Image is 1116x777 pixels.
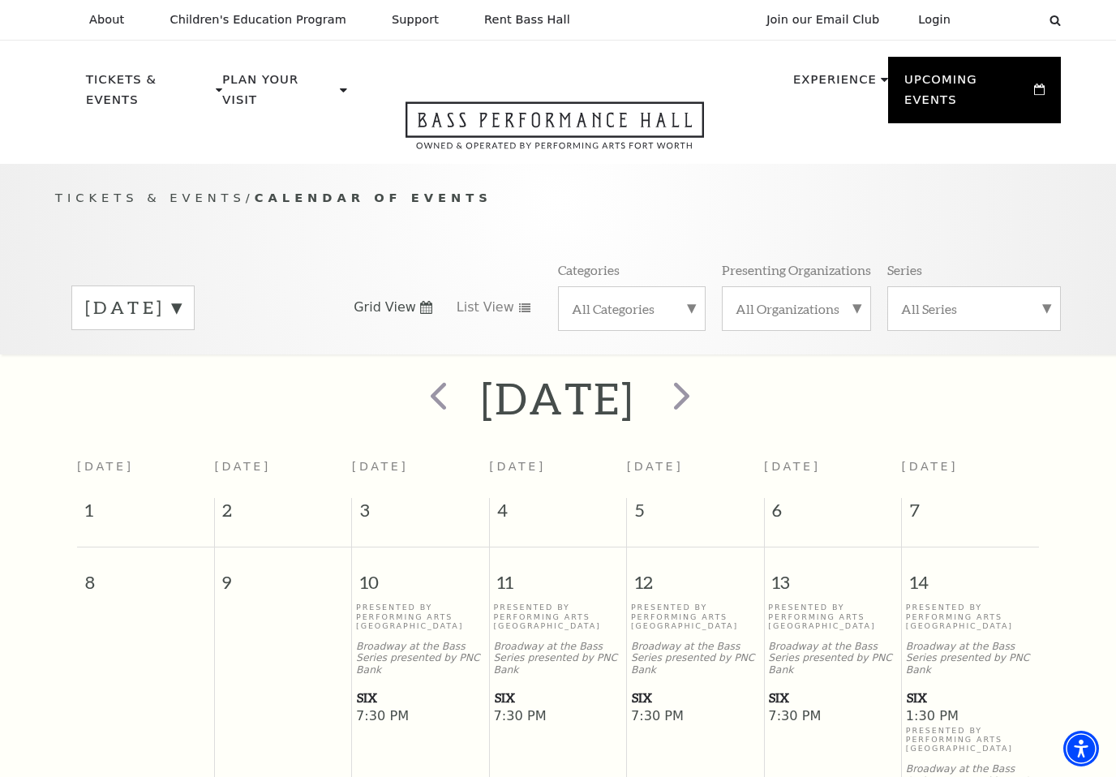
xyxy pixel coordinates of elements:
[215,498,351,530] span: 2
[906,688,1035,708] a: SIX
[769,688,896,708] span: SIX
[631,603,760,630] p: Presented By Performing Arts [GEOGRAPHIC_DATA]
[904,70,1030,119] p: Upcoming Events
[85,295,181,320] label: [DATE]
[356,603,485,630] p: Presented By Performing Arts [GEOGRAPHIC_DATA]
[768,688,897,708] a: SIX
[457,298,514,316] span: List View
[627,498,763,530] span: 5
[356,708,485,726] span: 7:30 PM
[352,547,488,603] span: 10
[722,261,871,278] p: Presenting Organizations
[354,298,416,316] span: Grid View
[494,603,623,630] p: Presented By Performing Arts [GEOGRAPHIC_DATA]
[906,641,1035,676] p: Broadway at the Bass Series presented by PNC Bank
[632,688,759,708] span: SIX
[976,12,1034,28] select: Select:
[793,70,877,99] p: Experience
[490,547,626,603] span: 11
[222,70,336,119] p: Plan Your Visit
[89,13,124,27] p: About
[77,460,134,473] span: [DATE]
[494,708,623,726] span: 7:30 PM
[1063,731,1099,766] div: Accessibility Menu
[55,191,246,204] span: Tickets & Events
[631,688,760,708] a: SIX
[906,708,1035,726] span: 1:30 PM
[352,460,409,473] span: [DATE]
[392,13,439,27] p: Support
[572,300,692,317] label: All Categories
[77,498,214,530] span: 1
[906,726,1035,753] p: Presented By Performing Arts [GEOGRAPHIC_DATA]
[631,708,760,726] span: 7:30 PM
[736,300,857,317] label: All Organizations
[765,498,901,530] span: 6
[558,261,620,278] p: Categories
[481,372,634,424] h2: [DATE]
[55,188,1061,208] p: /
[170,13,346,27] p: Children's Education Program
[902,460,959,473] span: [DATE]
[215,547,351,603] span: 9
[406,370,466,427] button: prev
[484,13,570,27] p: Rent Bass Hall
[631,641,760,676] p: Broadway at the Bass Series presented by PNC Bank
[490,498,626,530] span: 4
[77,547,214,603] span: 8
[347,101,762,164] a: Open this option
[86,70,212,119] p: Tickets & Events
[255,191,492,204] span: Calendar of Events
[650,370,710,427] button: next
[906,603,1035,630] p: Presented By Performing Arts [GEOGRAPHIC_DATA]
[768,641,897,676] p: Broadway at the Bass Series presented by PNC Bank
[764,460,821,473] span: [DATE]
[902,498,1039,530] span: 7
[356,688,485,708] a: SIX
[494,688,623,708] a: SIX
[495,688,622,708] span: SIX
[901,300,1047,317] label: All Series
[768,708,897,726] span: 7:30 PM
[356,641,485,676] p: Broadway at the Bass Series presented by PNC Bank
[768,603,897,630] p: Presented By Performing Arts [GEOGRAPHIC_DATA]
[907,688,1034,708] span: SIX
[357,688,484,708] span: SIX
[489,460,546,473] span: [DATE]
[214,460,271,473] span: [DATE]
[887,261,922,278] p: Series
[627,460,684,473] span: [DATE]
[765,547,901,603] span: 13
[627,547,763,603] span: 12
[494,641,623,676] p: Broadway at the Bass Series presented by PNC Bank
[902,547,1039,603] span: 14
[352,498,488,530] span: 3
